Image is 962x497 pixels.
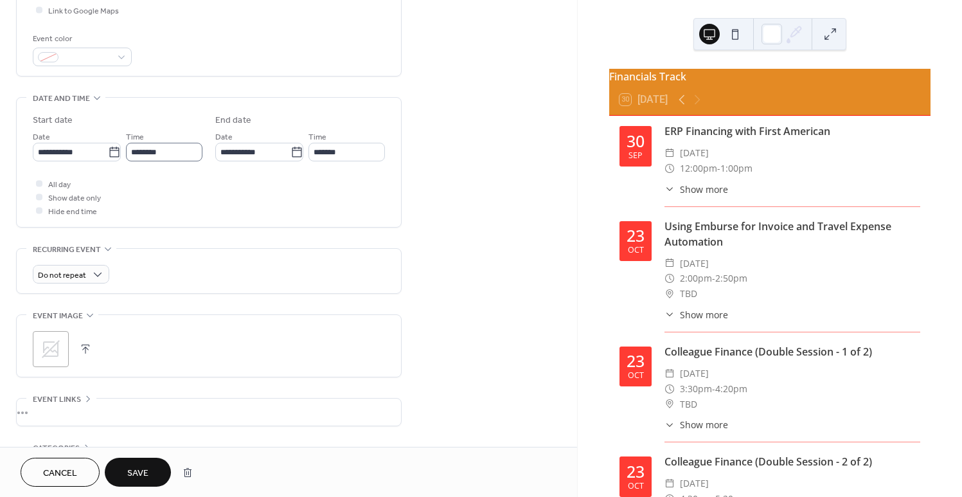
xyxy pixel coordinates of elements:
[720,161,753,176] span: 1:00pm
[664,308,675,321] div: ​
[664,145,675,161] div: ​
[715,271,747,286] span: 2:50pm
[33,131,50,144] span: Date
[33,32,129,46] div: Event color
[680,286,697,302] span: TBD
[48,178,71,192] span: All day
[664,454,920,469] div: Colleague Finance (Double Session - 2 of 2)
[48,192,101,205] span: Show date only
[680,161,717,176] span: 12:00pm
[628,482,644,491] div: Oct
[664,256,675,271] div: ​
[680,308,728,321] span: Show more
[33,331,69,367] div: ;
[664,418,728,431] button: ​Show more
[627,353,645,369] div: 23
[17,399,401,426] div: •••
[712,271,715,286] span: -
[680,476,709,491] span: [DATE]
[628,246,644,255] div: Oct
[664,183,728,196] button: ​Show more
[627,133,645,149] div: 30
[680,145,709,161] span: [DATE]
[664,418,675,431] div: ​
[712,381,715,397] span: -
[680,183,728,196] span: Show more
[48,5,119,18] span: Link to Google Maps
[627,228,645,244] div: 23
[664,271,675,286] div: ​
[680,366,709,381] span: [DATE]
[664,381,675,397] div: ​
[664,344,920,359] div: Colleague Finance (Double Session - 1 of 2)
[664,286,675,302] div: ​
[308,131,326,144] span: Time
[609,69,931,84] div: Financials Track
[715,381,747,397] span: 4:20pm
[38,268,86,283] span: Do not repeat
[664,219,920,249] div: Using Emburse for Invoice and Travel Expense Automation
[215,114,251,127] div: End date
[680,397,697,412] span: TBD
[105,458,171,487] button: Save
[127,467,148,480] span: Save
[664,183,675,196] div: ​
[627,464,645,480] div: 23
[680,381,712,397] span: 3:30pm
[680,418,728,431] span: Show more
[33,243,101,257] span: Recurring event
[33,114,73,127] div: Start date
[215,131,233,144] span: Date
[664,366,675,381] div: ​
[33,442,80,455] span: Categories
[680,256,709,271] span: [DATE]
[664,476,675,491] div: ​
[126,131,144,144] span: Time
[664,123,920,139] div: ERP Financing with First American
[33,92,90,105] span: Date and time
[664,397,675,412] div: ​
[717,161,720,176] span: -
[21,458,100,487] button: Cancel
[48,205,97,219] span: Hide end time
[628,152,643,160] div: Sep
[628,372,644,380] div: Oct
[664,308,728,321] button: ​Show more
[664,161,675,176] div: ​
[33,393,81,406] span: Event links
[680,271,712,286] span: 2:00pm
[33,309,83,323] span: Event image
[43,467,77,480] span: Cancel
